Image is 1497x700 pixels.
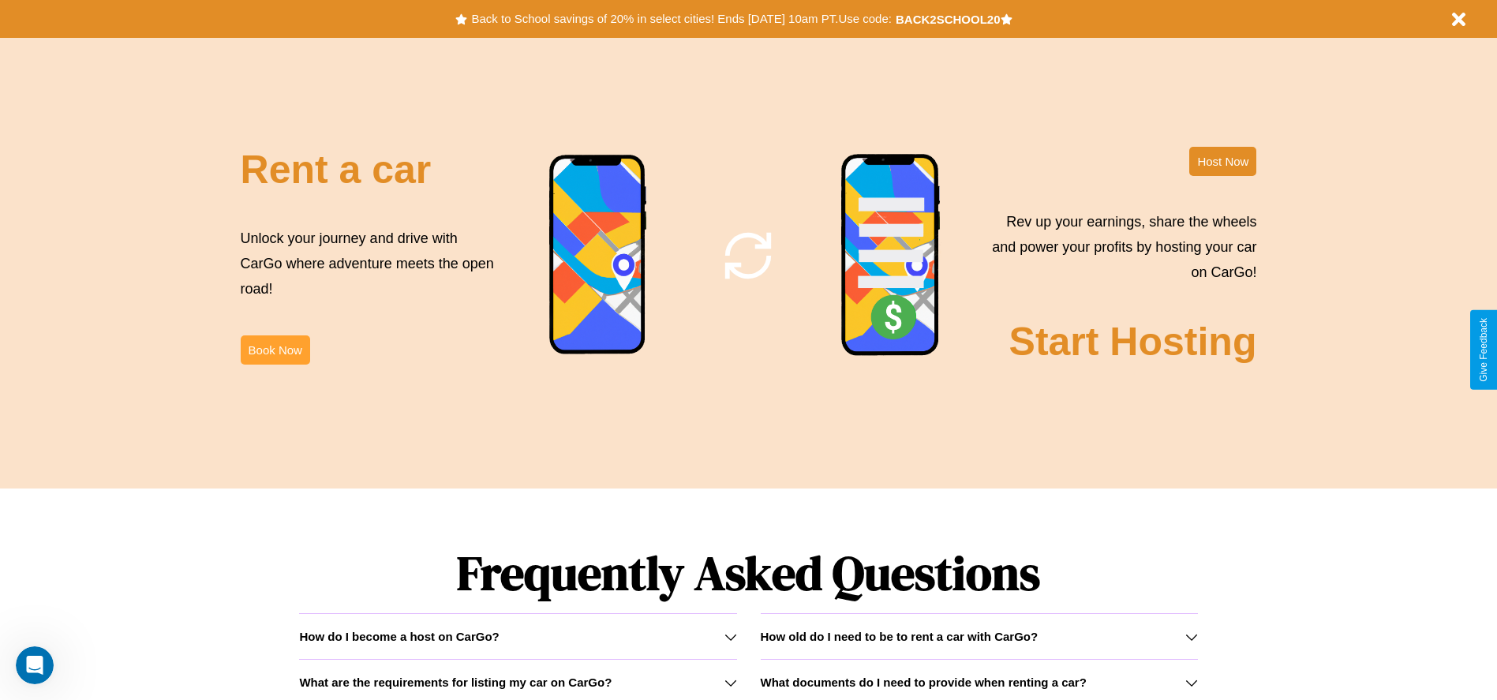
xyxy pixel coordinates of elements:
[1189,147,1256,176] button: Host Now
[1478,318,1489,382] div: Give Feedback
[467,8,895,30] button: Back to School savings of 20% in select cities! Ends [DATE] 10am PT.Use code:
[840,153,941,358] img: phone
[241,335,310,365] button: Book Now
[982,209,1256,286] p: Rev up your earnings, share the wheels and power your profits by hosting your car on CarGo!
[16,646,54,684] iframe: Intercom live chat
[896,13,1001,26] b: BACK2SCHOOL20
[761,630,1039,643] h3: How old do I need to be to rent a car with CarGo?
[241,226,500,302] p: Unlock your journey and drive with CarGo where adventure meets the open road!
[1009,319,1257,365] h2: Start Hosting
[241,147,432,193] h2: Rent a car
[548,154,648,357] img: phone
[299,676,612,689] h3: What are the requirements for listing my car on CarGo?
[761,676,1087,689] h3: What documents do I need to provide when renting a car?
[299,533,1197,613] h1: Frequently Asked Questions
[299,630,499,643] h3: How do I become a host on CarGo?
